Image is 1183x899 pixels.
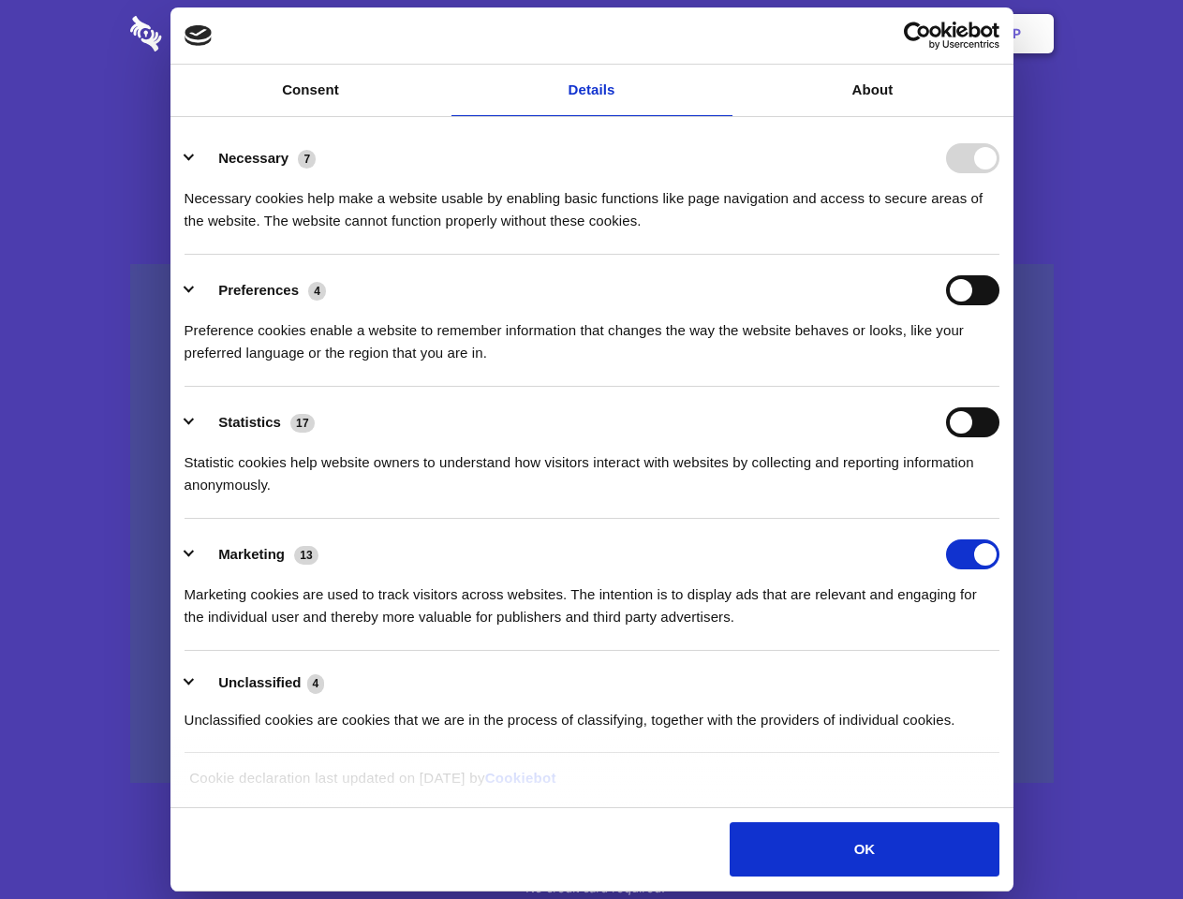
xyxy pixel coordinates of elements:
img: logo-wordmark-white-trans-d4663122ce5f474addd5e946df7df03e33cb6a1c49d2221995e7729f52c070b2.svg [130,16,290,52]
div: Preference cookies enable a website to remember information that changes the way the website beha... [185,305,999,364]
a: Login [850,5,931,63]
div: Statistic cookies help website owners to understand how visitors interact with websites by collec... [185,437,999,496]
h1: Eliminate Slack Data Loss. [130,84,1054,152]
button: OK [730,822,998,877]
button: Preferences (4) [185,275,338,305]
a: Contact [760,5,846,63]
span: 13 [294,546,318,565]
span: 17 [290,414,315,433]
button: Marketing (13) [185,539,331,569]
h4: Auto-redaction of sensitive data, encrypted data sharing and self-destructing private chats. Shar... [130,170,1054,232]
button: Unclassified (4) [185,671,336,695]
a: Pricing [550,5,631,63]
div: Marketing cookies are used to track visitors across websites. The intention is to display ads tha... [185,569,999,628]
span: 4 [307,674,325,693]
div: Cookie declaration last updated on [DATE] by [175,767,1008,803]
a: Cookiebot [485,770,556,786]
a: Consent [170,65,451,116]
button: Necessary (7) [185,143,328,173]
a: Wistia video thumbnail [130,264,1054,784]
label: Statistics [218,414,281,430]
iframe: Drift Widget Chat Controller [1089,805,1161,877]
label: Preferences [218,282,299,298]
label: Necessary [218,150,288,166]
span: 4 [308,282,326,301]
label: Marketing [218,546,285,562]
div: Unclassified cookies are cookies that we are in the process of classifying, together with the pro... [185,695,999,731]
img: logo [185,25,213,46]
button: Statistics (17) [185,407,327,437]
a: Usercentrics Cookiebot - opens in a new window [835,22,999,50]
a: Details [451,65,732,116]
div: Necessary cookies help make a website usable by enabling basic functions like page navigation and... [185,173,999,232]
span: 7 [298,150,316,169]
a: About [732,65,1013,116]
